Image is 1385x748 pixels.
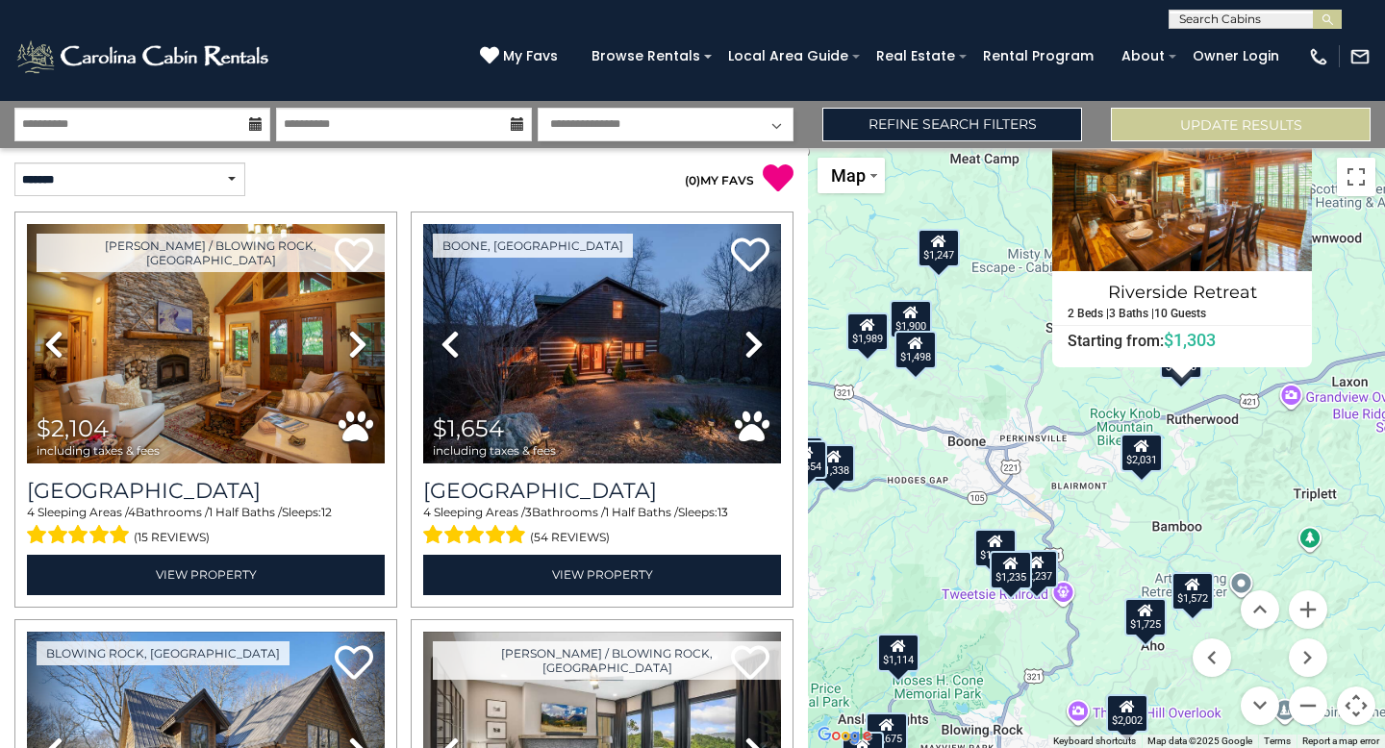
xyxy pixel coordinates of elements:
span: (15 reviews) [134,525,210,550]
img: mail-regular-white.png [1349,46,1371,67]
img: Riverside Retreat [1052,98,1312,271]
h3: Willow Valley View [423,478,781,504]
span: $1,654 [433,414,504,442]
img: thumbnail_163269168.jpeg [27,224,385,463]
span: 1 Half Baths / [605,505,678,519]
button: Map camera controls [1337,686,1375,725]
span: 4 [27,505,35,519]
a: View Property [27,555,385,594]
button: Keyboard shortcuts [1053,735,1136,748]
button: Update Results [1111,108,1371,141]
div: $1,338 [813,444,855,483]
a: Blowing Rock, [GEOGRAPHIC_DATA] [37,641,290,665]
span: (54 reviews) [530,525,610,550]
div: $1,989 [846,312,889,351]
img: White-1-2.png [14,37,274,76]
span: ( ) [685,173,700,187]
span: 1 Half Baths / [209,505,282,519]
span: 0 [689,173,696,187]
div: $2,002 [1106,694,1148,733]
a: Report a map error [1302,736,1379,746]
a: About [1112,41,1174,71]
span: 4 [128,505,136,519]
a: Terms (opens in new tab) [1264,736,1291,746]
div: $1,247 [918,229,960,267]
img: thumbnail_163275543.jpeg [423,224,781,463]
span: including taxes & fees [37,444,160,457]
img: Google [813,723,876,748]
div: $1,498 [894,331,937,369]
a: Rental Program [973,41,1103,71]
button: Zoom out [1289,686,1327,725]
span: 4 [423,505,431,519]
h3: Mountain Song Lodge [27,478,385,504]
a: Browse Rentals [582,41,710,71]
a: [GEOGRAPHIC_DATA] [423,478,781,504]
a: [PERSON_NAME] / Blowing Rock, [GEOGRAPHIC_DATA] [37,234,385,272]
div: $1,900 [890,300,932,338]
h4: Riverside Retreat [1053,277,1311,308]
div: Sleeping Areas / Bathrooms / Sleeps: [423,504,781,550]
a: Riverside Retreat 2 Beds | 3 Baths | 10 Guests Starting from:$1,303 [1052,271,1312,351]
div: $1,725 [1124,598,1167,636]
span: Map data ©2025 Google [1147,736,1252,746]
span: My Favs [503,46,558,66]
div: Sleeping Areas / Bathrooms / Sleeps: [27,504,385,550]
a: Add to favorites [731,236,769,277]
span: 3 [525,505,532,519]
a: (0)MY FAVS [685,173,754,187]
button: Change map style [818,158,885,193]
a: [PERSON_NAME] / Blowing Rock, [GEOGRAPHIC_DATA] [433,641,781,680]
h5: 3 Baths | [1109,308,1154,320]
a: Refine Search Filters [822,108,1082,141]
div: $1,572 [1171,572,1214,611]
button: Move down [1241,686,1279,725]
h6: Starting from: [1053,331,1311,350]
div: $1,114 [877,634,919,672]
div: $1,999 [974,529,1017,567]
a: [GEOGRAPHIC_DATA] [27,478,385,504]
img: phone-regular-white.png [1308,46,1329,67]
span: including taxes & fees [433,444,556,457]
a: Real Estate [867,41,965,71]
span: 12 [321,505,332,519]
button: Move up [1241,590,1279,629]
a: Local Area Guide [718,41,858,71]
div: $2,237 [1016,550,1058,588]
button: Move left [1193,638,1231,677]
span: $2,104 [37,414,109,442]
div: $1,235 [990,551,1032,589]
a: Add to favorites [335,643,373,685]
a: My Favs [480,46,563,67]
span: Map [831,165,866,186]
button: Zoom in [1289,590,1327,629]
button: Move right [1289,638,1327,677]
h5: 10 Guests [1154,308,1206,320]
a: View Property [423,555,781,594]
h5: 2 Beds | [1068,308,1109,320]
div: $2,031 [1121,434,1163,472]
a: Open this area in Google Maps (opens a new window) [813,723,876,748]
a: Boone, [GEOGRAPHIC_DATA] [433,234,633,258]
span: 13 [718,505,728,519]
a: Owner Login [1183,41,1289,71]
button: Toggle fullscreen view [1337,158,1375,196]
span: $1,303 [1164,330,1216,350]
